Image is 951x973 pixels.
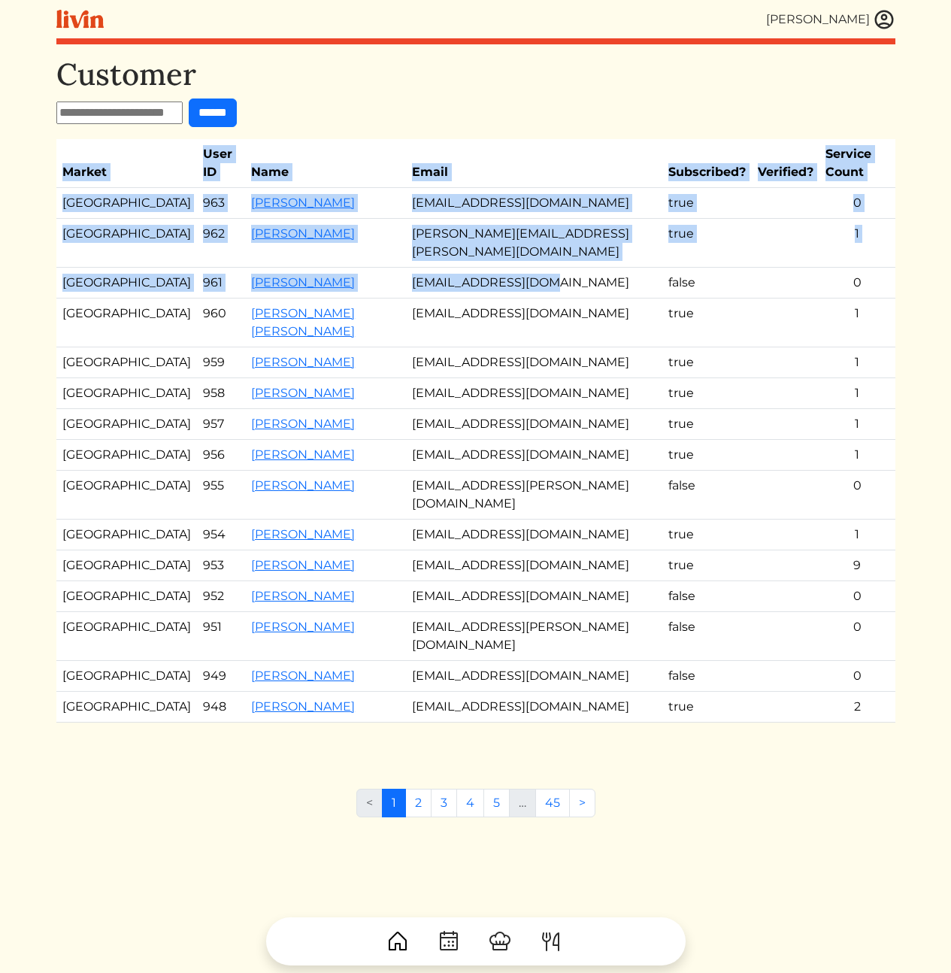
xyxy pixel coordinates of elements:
[251,226,355,241] a: [PERSON_NAME]
[488,929,512,953] img: ChefHat-a374fb509e4f37eb0702ca99f5f64f3b6956810f32a249b33092029f8484b388.svg
[197,440,246,471] td: 956
[662,188,752,219] td: true
[406,612,662,661] td: [EMAIL_ADDRESS][PERSON_NAME][DOMAIN_NAME]
[197,612,246,661] td: 951
[406,188,662,219] td: [EMAIL_ADDRESS][DOMAIN_NAME]
[197,188,246,219] td: 963
[251,558,355,572] a: [PERSON_NAME]
[662,471,752,520] td: false
[56,299,197,347] td: [GEOGRAPHIC_DATA]
[819,612,895,661] td: 0
[406,692,662,723] td: [EMAIL_ADDRESS][DOMAIN_NAME]
[56,440,197,471] td: [GEOGRAPHIC_DATA]
[819,219,895,268] td: 1
[535,789,570,817] a: 45
[456,789,484,817] a: 4
[56,139,197,188] th: Market
[251,589,355,603] a: [PERSON_NAME]
[251,196,355,210] a: [PERSON_NAME]
[819,299,895,347] td: 1
[251,478,355,493] a: [PERSON_NAME]
[251,447,355,462] a: [PERSON_NAME]
[56,347,197,378] td: [GEOGRAPHIC_DATA]
[197,409,246,440] td: 957
[406,581,662,612] td: [EMAIL_ADDRESS][DOMAIN_NAME]
[819,520,895,550] td: 1
[56,268,197,299] td: [GEOGRAPHIC_DATA]
[406,219,662,268] td: [PERSON_NAME][EMAIL_ADDRESS][PERSON_NAME][DOMAIN_NAME]
[251,417,355,431] a: [PERSON_NAME]
[406,378,662,409] td: [EMAIL_ADDRESS][DOMAIN_NAME]
[251,306,355,338] a: [PERSON_NAME] [PERSON_NAME]
[405,789,432,817] a: 2
[382,789,406,817] a: 1
[56,219,197,268] td: [GEOGRAPHIC_DATA]
[56,409,197,440] td: [GEOGRAPHIC_DATA]
[197,661,246,692] td: 949
[197,550,246,581] td: 953
[819,347,895,378] td: 1
[437,929,461,953] img: CalendarDots-5bcf9d9080389f2a281d69619e1c85352834be518fbc73d9501aef674afc0d57.svg
[251,620,355,634] a: [PERSON_NAME]
[662,661,752,692] td: false
[406,550,662,581] td: [EMAIL_ADDRESS][DOMAIN_NAME]
[662,268,752,299] td: false
[197,378,246,409] td: 958
[251,355,355,369] a: [PERSON_NAME]
[406,520,662,550] td: [EMAIL_ADDRESS][DOMAIN_NAME]
[873,8,895,31] img: user_account-e6e16d2ec92f44fc35f99ef0dc9cddf60790bfa021a6ecb1c896eb5d2907b31c.svg
[56,471,197,520] td: [GEOGRAPHIC_DATA]
[56,692,197,723] td: [GEOGRAPHIC_DATA]
[197,299,246,347] td: 960
[56,581,197,612] td: [GEOGRAPHIC_DATA]
[56,520,197,550] td: [GEOGRAPHIC_DATA]
[251,527,355,541] a: [PERSON_NAME]
[56,612,197,661] td: [GEOGRAPHIC_DATA]
[197,219,246,268] td: 962
[56,56,895,92] h1: Customer
[406,299,662,347] td: [EMAIL_ADDRESS][DOMAIN_NAME]
[569,789,595,817] a: Next
[251,699,355,714] a: [PERSON_NAME]
[56,550,197,581] td: [GEOGRAPHIC_DATA]
[662,692,752,723] td: true
[819,692,895,723] td: 2
[406,471,662,520] td: [EMAIL_ADDRESS][PERSON_NAME][DOMAIN_NAME]
[819,139,895,188] th: Service Count
[56,188,197,219] td: [GEOGRAPHIC_DATA]
[251,668,355,683] a: [PERSON_NAME]
[819,440,895,471] td: 1
[56,661,197,692] td: [GEOGRAPHIC_DATA]
[245,139,406,188] th: Name
[662,139,752,188] th: Subscribed?
[819,581,895,612] td: 0
[819,268,895,299] td: 0
[197,692,246,723] td: 948
[819,188,895,219] td: 0
[819,409,895,440] td: 1
[356,789,595,829] nav: Pages
[197,268,246,299] td: 961
[539,929,563,953] img: ForkKnife-55491504ffdb50bab0c1e09e7649658475375261d09fd45db06cec23bce548bf.svg
[819,661,895,692] td: 0
[662,299,752,347] td: true
[406,440,662,471] td: [EMAIL_ADDRESS][DOMAIN_NAME]
[197,139,246,188] th: User ID
[662,409,752,440] td: true
[662,581,752,612] td: false
[819,550,895,581] td: 9
[197,581,246,612] td: 952
[662,550,752,581] td: true
[251,275,355,289] a: [PERSON_NAME]
[662,378,752,409] td: true
[197,471,246,520] td: 955
[483,789,510,817] a: 5
[752,139,819,188] th: Verified?
[406,347,662,378] td: [EMAIL_ADDRESS][DOMAIN_NAME]
[56,10,104,29] img: livin-logo-a0d97d1a881af30f6274990eb6222085a2533c92bbd1e4f22c21b4f0d0e3210c.svg
[819,378,895,409] td: 1
[819,471,895,520] td: 0
[386,929,410,953] img: House-9bf13187bcbb5817f509fe5e7408150f90897510c4275e13d0d5fca38e0b5951.svg
[406,661,662,692] td: [EMAIL_ADDRESS][DOMAIN_NAME]
[197,520,246,550] td: 954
